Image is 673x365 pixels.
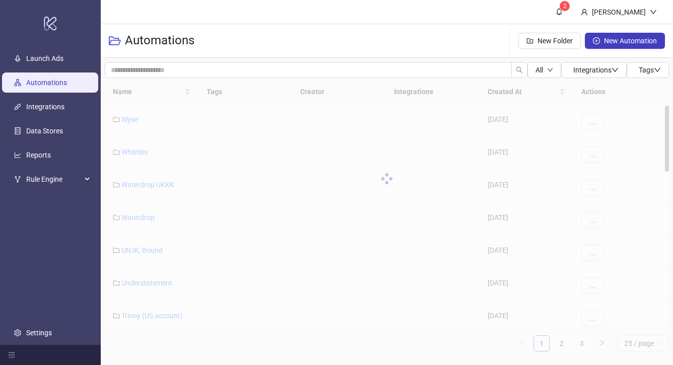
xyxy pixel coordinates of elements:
[604,37,657,45] span: New Automation
[612,66,619,74] span: down
[654,66,661,74] span: down
[526,37,533,44] span: folder-add
[518,33,581,49] button: New Folder
[26,329,52,337] a: Settings
[593,37,600,44] span: plus-circle
[556,8,563,15] span: bell
[26,127,63,135] a: Data Stores
[26,151,51,159] a: Reports
[26,54,63,62] a: Launch Ads
[8,351,15,358] span: menu-fold
[639,66,661,74] span: Tags
[650,9,657,16] span: down
[588,7,650,18] div: [PERSON_NAME]
[573,66,619,74] span: Integrations
[125,33,194,49] h3: Automations
[537,37,573,45] span: New Folder
[14,176,21,183] span: fork
[26,103,64,111] a: Integrations
[547,67,553,73] span: down
[560,1,570,11] sup: 2
[585,33,665,49] button: New Automation
[26,169,82,189] span: Rule Engine
[627,62,669,78] button: Tagsdown
[527,62,561,78] button: Alldown
[563,3,567,10] span: 2
[109,35,121,47] span: folder-open
[535,66,543,74] span: All
[516,66,523,74] span: search
[581,9,588,16] span: user
[561,62,627,78] button: Integrationsdown
[26,79,67,87] a: Automations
